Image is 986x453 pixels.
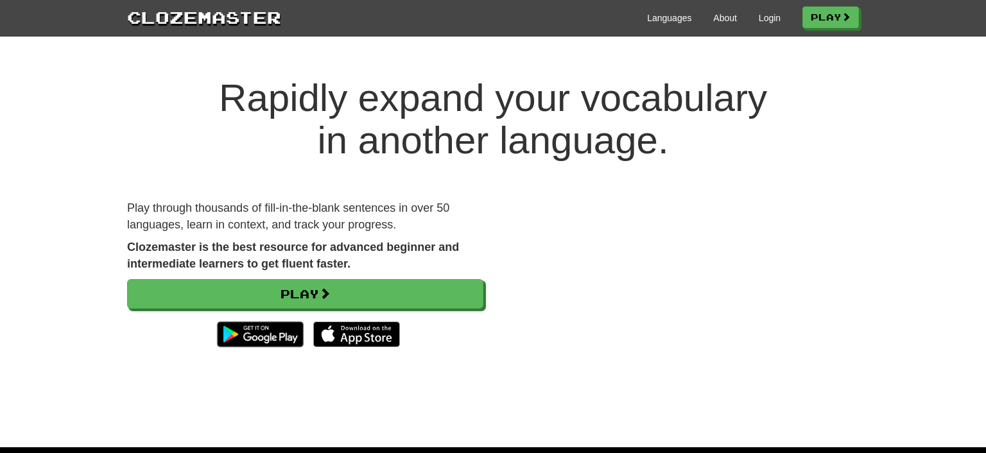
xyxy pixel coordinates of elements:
[127,279,483,309] a: Play
[127,200,483,233] p: Play through thousands of fill-in-the-blank sentences in over 50 languages, learn in context, and...
[802,6,859,28] a: Play
[127,241,459,270] strong: Clozemaster is the best resource for advanced beginner and intermediate learners to get fluent fa...
[127,5,281,29] a: Clozemaster
[313,321,400,347] img: Download_on_the_App_Store_Badge_US-UK_135x40-25178aeef6eb6b83b96f5f2d004eda3bffbb37122de64afbaef7...
[211,315,310,354] img: Get it on Google Play
[713,12,737,24] a: About
[647,12,691,24] a: Languages
[759,12,781,24] a: Login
